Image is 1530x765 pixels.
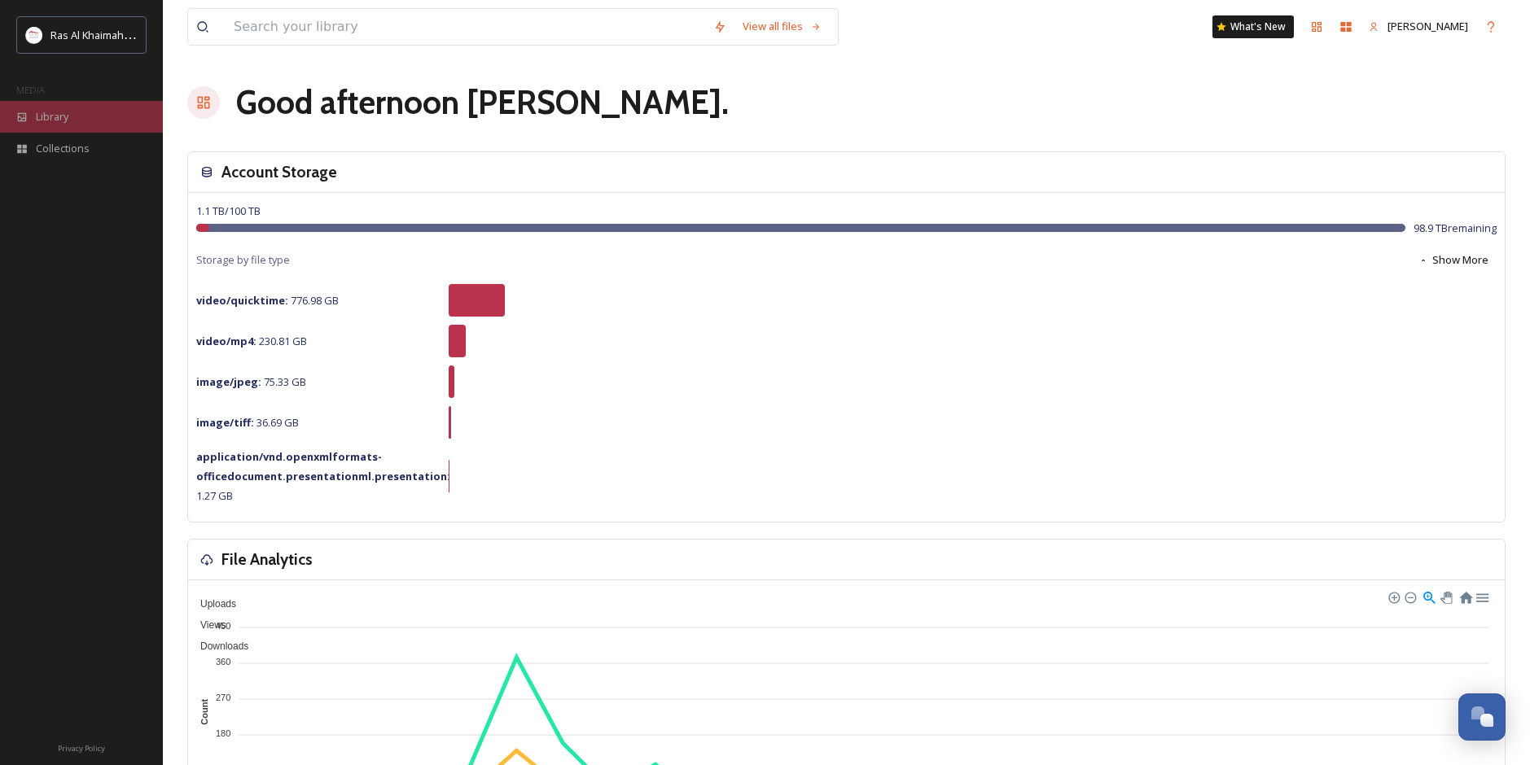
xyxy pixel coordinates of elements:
span: Ras Al Khaimah Tourism Development Authority [50,27,281,42]
tspan: 270 [216,693,230,702]
span: Storage by file type [196,252,290,268]
h3: File Analytics [221,548,313,571]
span: 776.98 GB [196,293,339,308]
span: [PERSON_NAME] [1388,19,1468,33]
strong: image/jpeg : [196,374,261,389]
span: Views [188,619,226,631]
strong: video/quicktime : [196,293,288,308]
strong: application/vnd.openxmlformats-officedocument.presentationml.presentation : [196,449,450,483]
span: Library [36,109,68,125]
div: Selection Zoom [1422,589,1436,603]
div: Reset Zoom [1458,589,1472,603]
strong: image/tiff : [196,415,254,430]
h1: Good afternoon [PERSON_NAME] . [236,78,729,127]
div: Menu [1475,589,1488,603]
span: 98.9 TB remaining [1414,221,1497,236]
img: Logo_RAKTDA_RGB-01.png [26,27,42,43]
span: 230.81 GB [196,334,307,348]
strong: video/mp4 : [196,334,256,348]
text: Count [199,699,209,725]
a: Privacy Policy [58,737,105,757]
span: 75.33 GB [196,374,306,389]
div: Panning [1440,592,1450,601]
div: Zoom In [1388,591,1399,602]
span: 1.1 TB / 100 TB [196,203,261,218]
input: Search your library [226,9,705,45]
span: Collections [36,141,90,156]
span: Privacy Policy [58,743,105,754]
span: MEDIA [16,84,45,96]
tspan: 360 [216,657,230,667]
a: What's New [1212,15,1294,38]
span: 1.27 GB [196,449,450,503]
span: 36.69 GB [196,415,299,430]
button: Show More [1410,244,1497,276]
a: View all files [734,11,830,42]
a: [PERSON_NAME] [1361,11,1476,42]
span: Downloads [188,640,248,652]
div: Zoom Out [1404,591,1415,602]
tspan: 450 [216,620,230,630]
tspan: 180 [216,728,230,738]
span: Uploads [188,598,236,610]
h3: Account Storage [221,160,337,184]
button: Open Chat [1458,693,1506,741]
